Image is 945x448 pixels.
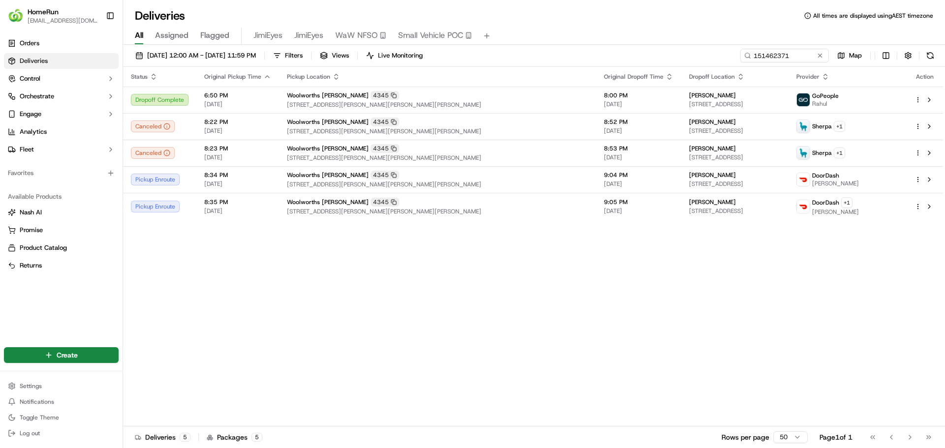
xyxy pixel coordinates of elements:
button: Returns [4,258,119,273]
button: +1 [841,197,852,208]
span: Promise [20,226,43,235]
span: JimiEyes [253,30,283,41]
span: Woolworths [PERSON_NAME] [287,118,369,126]
span: [DATE] [604,100,673,108]
span: [PERSON_NAME] [812,208,859,216]
span: Orders [20,39,39,48]
div: Packages [207,432,262,442]
span: 8:53 PM [604,145,673,152]
button: +1 [834,121,845,132]
span: [PERSON_NAME] [689,91,736,99]
span: [DATE] [604,207,673,215]
img: sherpa_logo.png [797,120,810,133]
div: 4345 [371,91,399,100]
span: Nash AI [20,208,42,217]
button: Notifications [4,395,119,409]
span: Notifications [20,398,54,406]
span: Pickup Location [287,73,330,81]
span: Filters [285,51,303,60]
span: [PERSON_NAME] [689,171,736,179]
div: 5 [252,433,262,442]
span: Original Pickup Time [204,73,261,81]
a: Deliveries [4,53,119,69]
span: Sherpa [812,122,832,130]
span: [DATE] [204,100,271,108]
span: [STREET_ADDRESS] [689,100,781,108]
span: [DATE] [204,207,271,215]
span: Sherpa [812,149,832,157]
span: Small Vehicle POC [398,30,463,41]
a: Analytics [4,124,119,140]
span: [STREET_ADDRESS][PERSON_NAME][PERSON_NAME][PERSON_NAME] [287,127,588,135]
span: [STREET_ADDRESS] [689,127,781,135]
span: [DATE] 12:00 AM - [DATE] 11:59 PM [147,51,256,60]
span: [DATE] [204,180,271,188]
span: 8:52 PM [604,118,673,126]
div: Deliveries [135,432,190,442]
span: [STREET_ADDRESS] [689,180,781,188]
img: gopeople_logo.png [797,93,810,106]
button: [EMAIL_ADDRESS][DOMAIN_NAME] [28,17,98,25]
button: Fleet [4,142,119,157]
span: [DATE] [204,153,271,161]
span: [STREET_ADDRESS] [689,207,781,215]
img: HomeRun [8,8,24,24]
div: 5 [180,433,190,442]
span: Flagged [200,30,229,41]
div: 4345 [371,118,399,126]
span: [PERSON_NAME] [689,198,736,206]
button: Control [4,71,119,87]
span: [PERSON_NAME] [689,118,736,126]
button: Views [315,49,353,62]
a: Nash AI [8,208,115,217]
span: Provider [796,73,819,81]
span: [STREET_ADDRESS][PERSON_NAME][PERSON_NAME][PERSON_NAME] [287,180,588,188]
span: Original Dropoff Time [604,73,663,81]
span: [STREET_ADDRESS] [689,153,781,161]
span: 9:04 PM [604,171,673,179]
button: Settings [4,379,119,393]
h1: Deliveries [135,8,185,24]
a: Returns [8,261,115,270]
span: [DATE] [204,127,271,135]
span: Returns [20,261,42,270]
span: All [135,30,143,41]
span: Analytics [20,127,47,136]
span: Control [20,74,40,83]
span: 6:50 PM [204,91,271,99]
span: GoPeople [812,92,839,100]
img: sherpa_logo.png [797,147,810,159]
p: Rows per page [722,432,769,442]
button: Map [833,49,866,62]
button: [DATE] 12:00 AM - [DATE] 11:59 PM [131,49,260,62]
span: Woolworths [PERSON_NAME] [287,91,369,99]
span: Orchestrate [20,92,54,101]
span: JimiEyes [294,30,323,41]
a: Orders [4,35,119,51]
button: Product Catalog [4,240,119,256]
button: HomeRunHomeRun[EMAIL_ADDRESS][DOMAIN_NAME] [4,4,102,28]
button: Log out [4,426,119,440]
span: Views [332,51,349,60]
button: Nash AI [4,205,119,220]
span: All times are displayed using AEST timezone [813,12,933,20]
span: Status [131,73,148,81]
span: [PERSON_NAME] [689,145,736,152]
span: Woolworths [PERSON_NAME] [287,171,369,179]
span: WaW NFSO [335,30,378,41]
span: Deliveries [20,57,48,65]
span: Log out [20,429,40,437]
span: Engage [20,110,41,119]
div: Page 1 of 1 [819,432,852,442]
span: 8:22 PM [204,118,271,126]
span: 8:34 PM [204,171,271,179]
div: Available Products [4,189,119,205]
span: DoorDash [812,199,839,207]
div: Canceled [131,120,175,132]
span: 9:05 PM [604,198,673,206]
img: doordash_logo_v2.png [797,200,810,213]
button: Create [4,347,119,363]
span: [STREET_ADDRESS][PERSON_NAME][PERSON_NAME][PERSON_NAME] [287,154,588,162]
span: [DATE] [604,180,673,188]
span: Create [57,350,78,360]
